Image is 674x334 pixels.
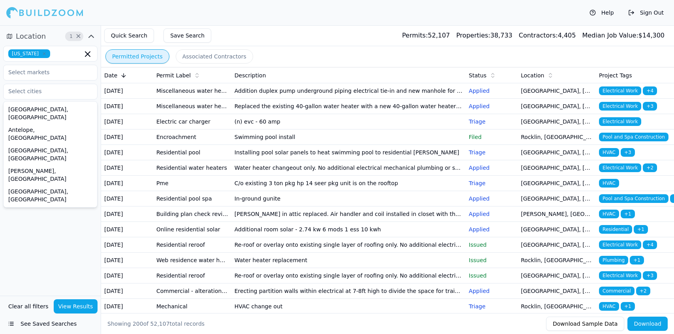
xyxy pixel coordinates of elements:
span: Contractors: [519,32,558,39]
button: View Results [54,299,98,313]
span: Commercial [599,287,635,295]
p: Applied [469,210,514,218]
span: + 3 [643,102,657,111]
span: + 1 [630,256,644,265]
span: + 1 [634,225,648,234]
td: Miscellaneous water heater electrical plumbing HVAC mechanical solar/pv [153,99,231,114]
span: Median Job Value: [582,32,638,39]
td: [DATE] [101,222,153,237]
span: Electrical Work [599,240,641,249]
td: [DATE] [101,299,153,314]
p: Applied [469,102,514,110]
td: [DATE] [101,268,153,283]
td: [GEOGRAPHIC_DATA], [GEOGRAPHIC_DATA] [518,160,596,176]
div: Suggestions [3,101,98,208]
td: [GEOGRAPHIC_DATA], [GEOGRAPHIC_DATA] [518,191,596,206]
p: Applied [469,164,514,172]
div: 4,405 [519,31,576,40]
span: Electrical Work [599,102,641,111]
td: Web residence water heater [153,253,231,268]
div: Showing of total records [107,320,205,328]
div: $ 14,300 [582,31,665,40]
button: Download [627,317,668,331]
td: Rocklin, [GEOGRAPHIC_DATA] [518,129,596,145]
div: Description [235,71,463,79]
p: Issued [469,272,514,280]
span: Plumbing [599,256,628,265]
td: [DATE] [101,206,153,222]
div: Status [469,71,514,79]
div: [PERSON_NAME], [GEOGRAPHIC_DATA] [5,165,96,185]
td: Miscellaneous water heater electrical plumbing HVAC mechanical solar/pv [153,83,231,99]
td: [DATE] [101,129,153,145]
div: [GEOGRAPHIC_DATA], [GEOGRAPHIC_DATA] [5,185,96,206]
td: Electric car charger [153,114,231,129]
p: Applied [469,195,514,203]
p: Triage [469,148,514,156]
td: [DATE] [101,160,153,176]
div: 52,107 [402,31,450,40]
span: Electrical Work [599,271,641,280]
span: + 3 [643,271,657,280]
span: + 1 [621,302,635,311]
div: Date [104,71,150,79]
span: [US_STATE] [8,49,50,58]
button: Download Sample Data [546,317,624,331]
td: [DATE] [101,237,153,253]
div: Project Tags [599,71,671,79]
td: Rocklin, [GEOGRAPHIC_DATA] [518,299,596,314]
td: [GEOGRAPHIC_DATA], [GEOGRAPHIC_DATA] [518,114,596,129]
td: Commercial - alteration/tenant improvement [153,283,231,299]
span: Electrical Work [599,163,641,172]
p: Filed [469,133,514,141]
span: Location [16,31,46,42]
div: 38,733 [456,31,513,40]
td: Residential reroof [153,237,231,253]
td: [DATE] [101,145,153,160]
div: Antelope, [GEOGRAPHIC_DATA] [5,124,96,144]
td: [GEOGRAPHIC_DATA], [GEOGRAPHIC_DATA] [518,145,596,160]
p: Triage [469,302,514,310]
span: HVAC [599,210,619,218]
span: + 4 [643,86,657,95]
td: [GEOGRAPHIC_DATA], [GEOGRAPHIC_DATA] [518,222,596,237]
td: Residential water heaters [153,160,231,176]
td: Addition duplex pump underground piping electrical tie-in and new manhole for cooling tower drain... [231,83,466,99]
span: 200 [133,321,143,327]
span: + 2 [636,287,650,295]
td: In-ground gunite [231,191,466,206]
td: [DATE] [101,253,153,268]
span: + 3 [621,148,635,157]
td: [DATE] [101,114,153,129]
td: Water heater changeout only. No additional electrical mechanical plumbing or structural work perm... [231,160,466,176]
td: [DATE] [101,176,153,191]
span: 1 [67,32,75,40]
span: Pool and Spa Construction [599,133,668,141]
td: [DATE] [101,191,153,206]
span: Properties: [456,32,490,39]
td: [PERSON_NAME] in attic replaced. Air handler and coil installed in closet with the heat pump on s... [231,206,466,222]
button: Help [586,6,618,19]
td: Erecting partition walls within electrical at 7-8ft high to divide the space for trainning and me... [231,283,466,299]
td: [DATE] [101,283,153,299]
span: + 1 [621,210,635,218]
td: Residential pool [153,145,231,160]
p: Triage [469,118,514,126]
span: 52,107 [150,321,170,327]
td: [PERSON_NAME], [GEOGRAPHIC_DATA] [518,206,596,222]
td: (n) evc - 60 amp [231,114,466,129]
p: Triage [469,179,514,187]
button: Location1Clear Location filters [3,30,98,43]
td: Pme [153,176,231,191]
td: [DATE] [101,83,153,99]
td: Water heater replacement [231,253,466,268]
span: Residential [599,225,632,234]
td: [GEOGRAPHIC_DATA], [GEOGRAPHIC_DATA] [518,99,596,114]
button: Clear all filters [6,299,51,313]
td: Replaced the existing 40-gallon water heater with a new 40-gallon water heater in unit 12. Includ... [231,99,466,114]
span: + 4 [643,240,657,249]
td: Installing pool solar panels to heat swimming pool to residential [PERSON_NAME] [231,145,466,160]
p: Applied [469,225,514,233]
td: [GEOGRAPHIC_DATA], [GEOGRAPHIC_DATA] [518,176,596,191]
p: Applied [469,87,514,95]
